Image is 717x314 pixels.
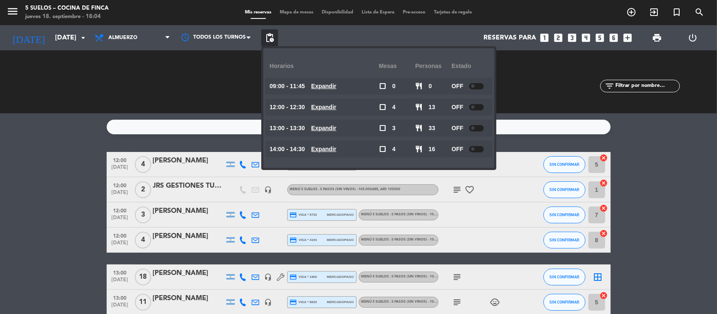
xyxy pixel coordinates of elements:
[581,32,592,43] i: looks_4
[553,32,564,43] i: looks_two
[290,273,317,281] span: visa * 1969
[135,232,151,249] span: 4
[544,269,586,285] button: SIN CONFIRMAR
[452,185,462,195] i: subject
[153,155,224,166] div: [PERSON_NAME]
[108,35,137,41] span: Almuerzo
[399,10,430,15] span: Pre-acceso
[265,33,275,43] span: pending_actions
[290,188,401,191] span: MENÚ 5 SUELOS - 5 PASOS (Sin vinos) - 105.000ARS
[290,211,317,219] span: visa * 5733
[110,190,131,199] span: [DATE]
[549,187,579,192] span: SIN CONFIRMAR
[415,55,452,78] div: personas
[290,273,297,281] i: credit_card
[270,102,305,112] span: 12:00 - 12:30
[110,230,131,240] span: 12:00
[327,274,354,280] span: mercadopago
[135,294,151,311] span: 11
[135,269,151,285] span: 18
[311,104,336,110] u: Expandir
[549,162,579,167] span: SIN CONFIRMAR
[415,124,423,132] span: restaurant
[6,5,19,18] i: menu
[549,275,579,279] span: SIN CONFIRMAR
[600,179,608,187] i: cancel
[78,33,88,43] i: arrow_drop_down
[675,25,711,50] div: LOG OUT
[135,181,151,198] span: 2
[379,55,415,78] div: Mesas
[600,291,608,300] i: cancel
[290,211,297,219] i: credit_card
[110,302,131,312] span: [DATE]
[600,154,608,162] i: cancel
[290,236,317,244] span: visa * 4194
[429,144,436,154] span: 16
[6,29,51,47] i: [DATE]
[153,268,224,279] div: [PERSON_NAME]
[270,55,379,78] div: Horarios
[484,34,536,42] span: Reservas para
[110,165,131,174] span: [DATE]
[549,212,579,217] span: SIN CONFIRMAR
[622,32,633,43] i: add_box
[361,275,472,278] span: MENÚ 5 SUELOS - 5 PASOS (Sin vinos) - 105.000ARS
[429,102,436,112] span: 13
[110,240,131,250] span: [DATE]
[539,32,550,43] i: looks_one
[25,4,109,13] div: 5 SUELOS – COCINA DE FINCA
[357,10,399,15] span: Lista de Espera
[567,32,578,43] i: looks_3
[311,83,336,89] u: Expandir
[110,277,131,287] span: [DATE]
[429,123,436,133] span: 33
[392,123,396,133] span: 3
[452,81,463,91] span: OFF
[392,81,396,91] span: 0
[153,206,224,217] div: [PERSON_NAME]
[270,81,305,91] span: 09:00 - 11:45
[544,156,586,173] button: SIN CONFIRMAR
[361,300,472,304] span: MENÚ 5 SUELOS - 5 PASOS (Sin vinos) - 105.000ARS
[135,207,151,223] span: 3
[415,82,423,90] span: restaurant
[452,102,463,112] span: OFF
[318,10,357,15] span: Disponibilidad
[490,297,500,307] i: child_care
[241,10,276,15] span: Mis reservas
[110,293,131,302] span: 13:00
[544,207,586,223] button: SIN CONFIRMAR
[311,146,336,152] u: Expandir
[110,155,131,165] span: 12:00
[672,7,682,17] i: turned_in_not
[549,238,579,242] span: SIN CONFIRMAR
[604,81,615,91] i: filter_list
[135,156,151,173] span: 4
[270,144,305,154] span: 14:00 - 14:30
[429,81,432,91] span: 0
[379,82,386,90] span: check_box_outline_blank
[544,294,586,311] button: SIN CONFIRMAR
[465,185,475,195] i: favorite_border
[153,231,224,242] div: [PERSON_NAME]
[593,272,603,282] i: border_all
[688,33,698,43] i: power_settings_new
[25,13,109,21] div: jueves 18. septiembre - 18:04
[290,298,317,306] span: visa * 8830
[379,188,401,191] span: , ARS 105000
[153,293,224,304] div: [PERSON_NAME]
[415,103,423,111] span: restaurant
[327,299,354,305] span: mercadopago
[544,232,586,249] button: SIN CONFIRMAR
[110,215,131,225] span: [DATE]
[361,213,450,216] span: MENÚ 5 SUELOS - 5 PASOS (Sin vinos) - 105.000ARS
[270,123,305,133] span: 13:00 - 13:30
[600,229,608,238] i: cancel
[452,55,488,78] div: Estado
[379,145,386,153] span: check_box_outline_blank
[694,7,704,17] i: search
[392,102,396,112] span: 4
[415,145,423,153] span: restaurant
[379,103,386,111] span: check_box_outline_blank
